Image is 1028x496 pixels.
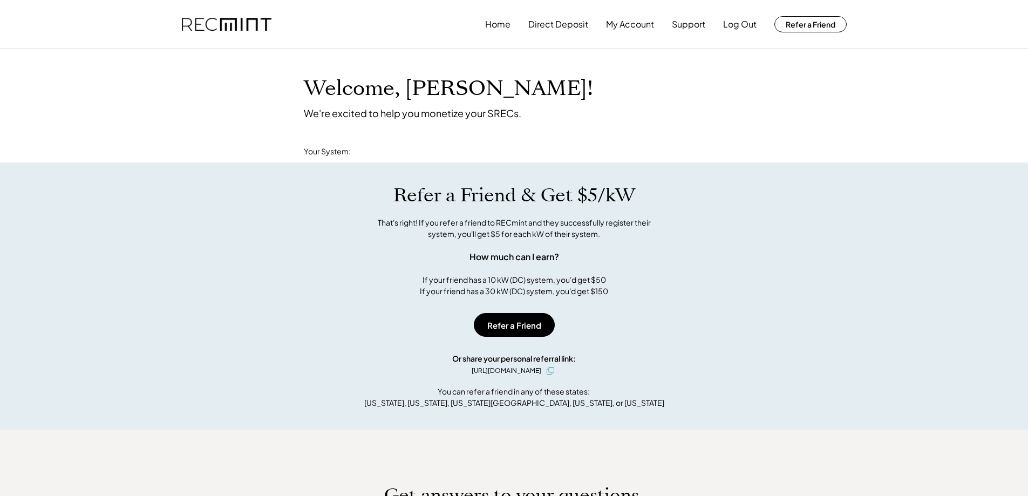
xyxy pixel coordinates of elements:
[304,107,521,119] div: We're excited to help you monetize your SRECs.
[774,16,847,32] button: Refer a Friend
[672,13,705,35] button: Support
[182,18,271,31] img: recmint-logotype%403x.png
[485,13,510,35] button: Home
[420,274,608,297] div: If your friend has a 10 kW (DC) system, you'd get $50 If your friend has a 30 kW (DC) system, you...
[366,217,663,240] div: That's right! If you refer a friend to RECmint and they successfully register their system, you'l...
[304,76,593,101] h1: Welcome, [PERSON_NAME]!
[544,364,557,377] button: click to copy
[393,184,635,207] h1: Refer a Friend & Get $5/kW
[723,13,757,35] button: Log Out
[364,386,664,409] div: You can refer a friend in any of these states: [US_STATE], [US_STATE], [US_STATE][GEOGRAPHIC_DATA...
[469,250,559,263] div: How much can I earn?
[472,366,541,376] div: [URL][DOMAIN_NAME]
[528,13,588,35] button: Direct Deposit
[452,353,576,364] div: Or share your personal referral link:
[304,146,351,157] div: Your System:
[606,13,654,35] button: My Account
[474,313,555,337] button: Refer a Friend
